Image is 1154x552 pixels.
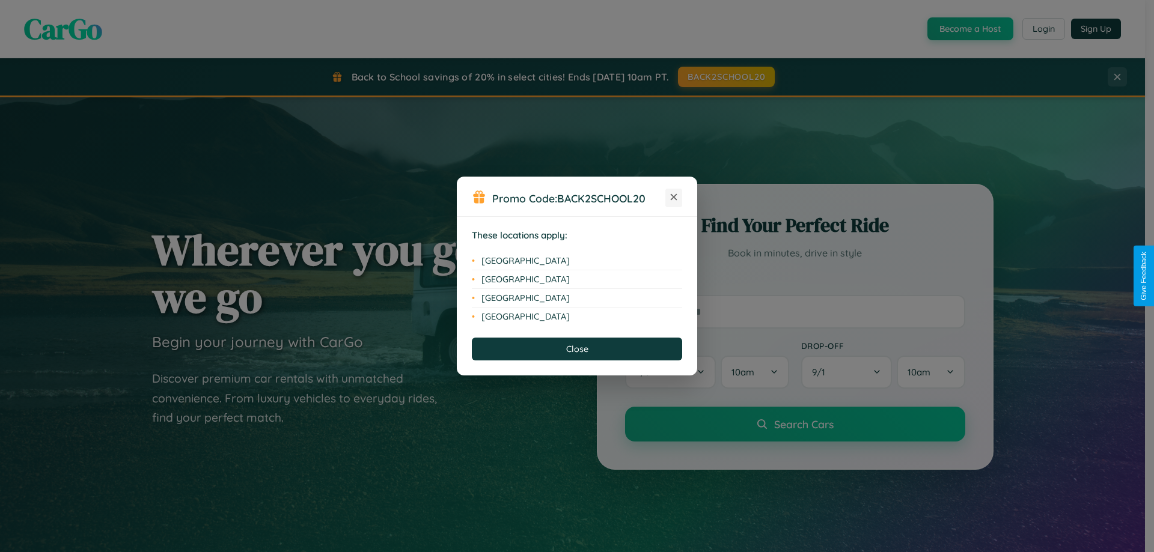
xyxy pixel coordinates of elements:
button: Close [472,338,682,360]
li: [GEOGRAPHIC_DATA] [472,308,682,326]
b: BACK2SCHOOL20 [557,192,646,205]
div: Give Feedback [1140,252,1148,300]
h3: Promo Code: [492,192,665,205]
li: [GEOGRAPHIC_DATA] [472,270,682,289]
li: [GEOGRAPHIC_DATA] [472,289,682,308]
li: [GEOGRAPHIC_DATA] [472,252,682,270]
strong: These locations apply: [472,229,567,241]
